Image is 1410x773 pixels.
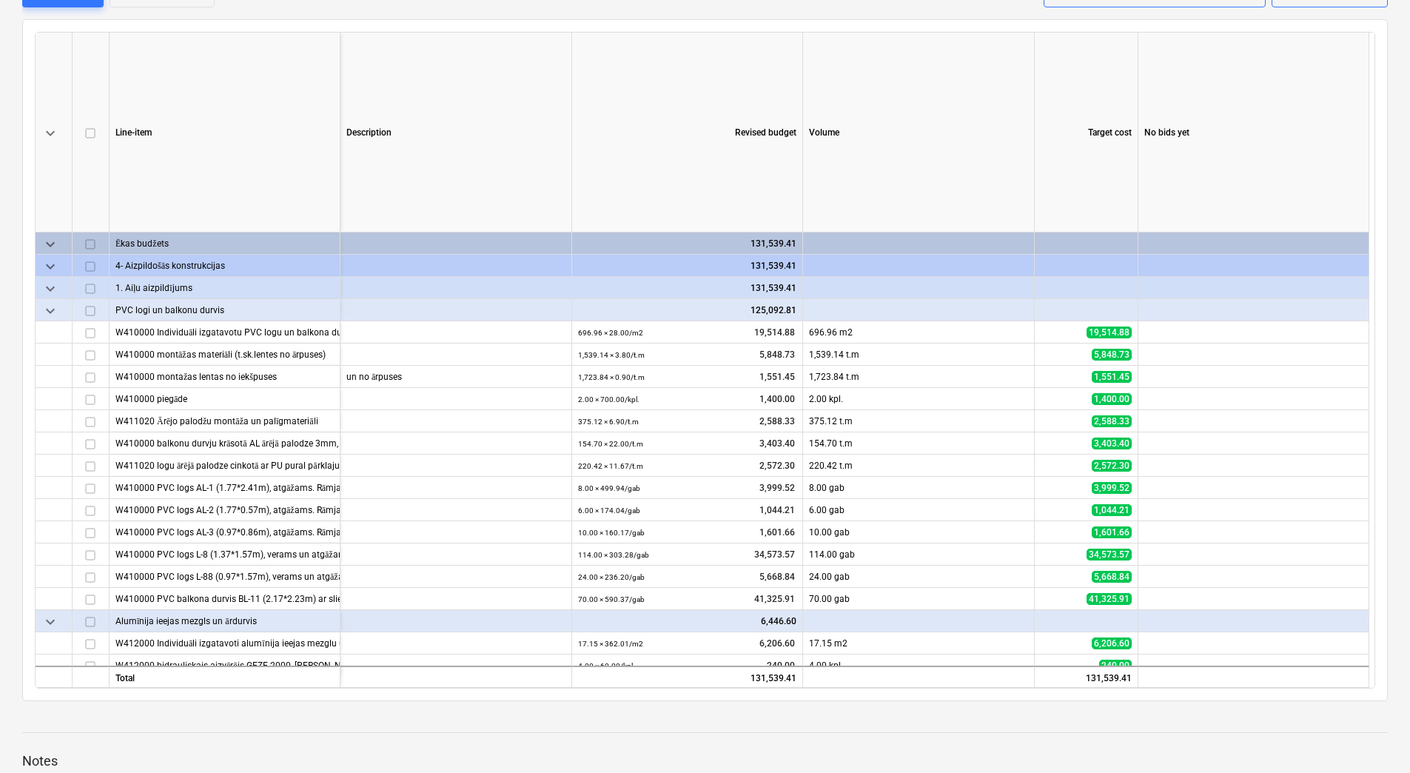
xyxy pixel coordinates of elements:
span: keyboard_arrow_down [41,280,59,298]
span: 2,572.30 [758,460,796,472]
div: W410000 PVC balkona durvis BL-11 (2.17*2.23m) ar slieksni, rāmis tonēts ārpusē, iekšpuse - RR20; ... [115,588,334,609]
span: keyboard_arrow_down [41,613,59,631]
div: 17.15 m2 [803,632,1035,655]
div: W411020 logu ārējā palodze cinkotā ar PU pural pārklajumu 260mm [115,455,334,476]
span: 5,668.84 [758,571,796,583]
small: 696.96 × 28.00 / m2 [578,329,643,337]
div: 125,092.81 [578,299,796,321]
div: Ēkas budžets [115,232,334,254]
span: 3,403.40 [758,438,796,450]
span: 2,572.30 [1092,460,1132,472]
span: 240.00 [765,660,796,672]
span: 1,400.00 [758,393,796,406]
small: 220.42 × 11.67 / t.m [578,462,643,470]
span: 1,601.66 [1092,526,1132,538]
span: 1,044.21 [758,504,796,517]
span: 2,588.33 [758,415,796,428]
div: Total [110,666,340,688]
div: W410000 PVC logs AL-3 (0.97*0.86m), atgāžams. Rāmja tonis: ārpuse - skatīt krāsu pasē, iekšpuse -... [115,521,334,543]
div: 154.70 t.m [803,432,1035,455]
div: W410000 piegāde [115,388,334,409]
div: W410000 PVC logs L-88 (0.97*1.57m), verams un atgāžams. Rāmja tonis: ārpuse - skatīt krāsu pasē, ... [115,566,334,587]
span: 6,206.60 [758,638,796,650]
span: 41,325.91 [753,593,796,606]
div: Description [340,33,572,232]
span: 1,400.00 [1092,393,1132,405]
small: 1,723.84 × 0.90 / t.m [578,373,645,381]
div: PVC logi un balkonu durvis [115,299,334,321]
div: Revised budget [572,33,803,232]
div: 4- Aizpildošās konstrukcijas [115,255,334,276]
div: Volume [803,33,1035,232]
small: 8.00 × 499.94 / gab [578,484,640,492]
div: 114.00 gab [803,543,1035,566]
div: 131,539.41 [578,255,796,277]
small: 17.15 × 362.01 / m2 [578,640,643,648]
iframe: Chat Widget [1336,702,1410,773]
span: 240.00 [1099,660,1132,672]
div: 131,539.41 [578,232,796,255]
span: 1,551.45 [1092,371,1132,383]
small: 70.00 × 590.37 / gab [578,595,645,603]
small: 1,539.14 × 3.80 / t.m [578,351,645,359]
span: un no ārpuses [346,372,402,382]
small: 154.70 × 22.00 / t.m [578,440,643,448]
div: 6,446.60 [578,610,796,632]
span: 19,514.88 [753,327,796,339]
div: 131,539.41 [1035,666,1138,688]
div: 4.00 kpl. [803,655,1035,677]
small: 4.00 × 60.00 / kpl. [578,662,635,670]
div: 1,539.14 t.m [803,344,1035,366]
div: Alumīnija ieejas mezgls un ārdurvis [115,610,334,632]
span: 34,573.57 [753,549,796,561]
small: 10.00 × 160.17 / gab [578,529,645,537]
div: 8.00 gab [803,477,1035,499]
span: keyboard_arrow_down [41,302,59,320]
div: W410000 Individuāli izgatavotu PVC logu un balkona durvju montāža, trīsslāņu pakete ar selektīvaj... [115,321,334,343]
span: 2,588.33 [1092,415,1132,427]
div: W410000 montāžas materiāli (t.sk.lentes no ārpuses) [115,344,334,365]
div: 6.00 gab [803,499,1035,521]
div: 696.96 m2 [803,321,1035,344]
span: 6,206.60 [1092,638,1132,649]
div: 1. Aiļu aizpildījums [115,277,334,298]
div: W410000 PVC logs AL-1 (1.77*2.41m), atgāžams. Rāmja tonis: ārpuse - skatīt krāsu pasē, iekšpuse -... [115,477,334,498]
div: 10.00 gab [803,521,1035,543]
span: 34,573.57 [1087,549,1132,560]
span: 1,551.45 [758,371,796,384]
span: 3,999.52 [1092,482,1132,494]
div: 375.12 t.m [803,410,1035,432]
span: keyboard_arrow_down [41,124,59,142]
small: 114.00 × 303.28 / gab [578,551,649,559]
div: W412000 hidrauliskais aizvērējs GEZE 2000, stopkājīņa [115,655,334,676]
span: 1,601.66 [758,526,796,539]
div: 220.42 t.m [803,455,1035,477]
span: 5,668.84 [1092,571,1132,583]
div: W410000 balkonu durvju krāsotā AL ārējā palodze 3mm, ar lāseni [115,432,334,454]
span: 1,044.21 [1092,504,1132,516]
div: 131,539.41 [572,666,803,688]
small: 375.12 × 6.90 / t.m [578,418,639,426]
span: keyboard_arrow_down [41,258,59,275]
div: Line-item [110,33,340,232]
div: W410000 montažas lentas no iekšpuses [115,366,334,387]
span: 5,848.73 [1092,349,1132,361]
div: 1,723.84 t.m [803,366,1035,388]
span: 5,848.73 [758,349,796,361]
div: Target cost [1035,33,1138,232]
small: 24.00 × 236.20 / gab [578,573,645,581]
div: 24.00 gab [803,566,1035,588]
span: 41,325.91 [1087,593,1132,605]
div: W411020 Ārējo palodžu montāža un palīgmateriāli [115,410,334,432]
div: W412000 Individuāli izgatavoti alumīnija ieejas mezglu un ārdurvju AD montāža uz Blaugelb izolāci... [115,632,334,654]
div: 2.00 kpl. [803,388,1035,410]
span: 19,514.88 [1087,327,1132,338]
span: keyboard_arrow_down [41,235,59,253]
p: Notes [22,752,1388,770]
small: 2.00 × 700.00 / kpl. [578,395,639,404]
div: W410000 PVC logs L-8 (1.37*1.57m), verams un atgāžams. Rāmja tonis: ārpuse - skatīt krāsu pasē, i... [115,543,334,565]
div: No bids yet [1138,33,1369,232]
span: 3,999.52 [758,482,796,495]
div: 70.00 gab [803,588,1035,610]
